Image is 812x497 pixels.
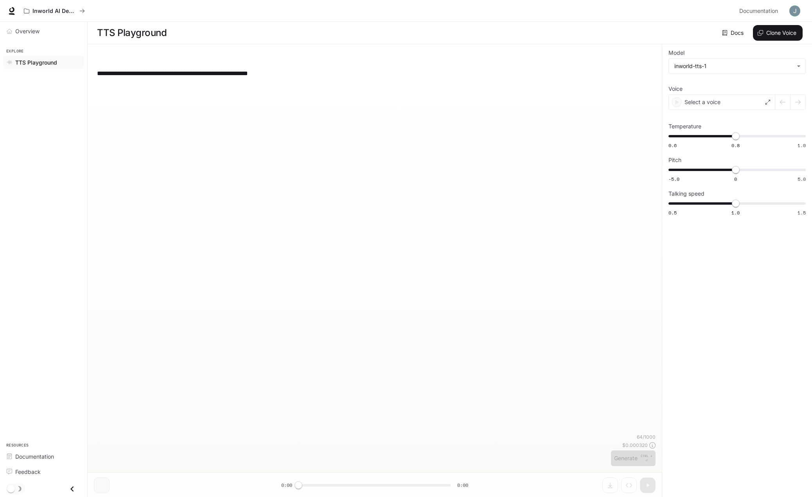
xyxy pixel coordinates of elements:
[720,25,747,41] a: Docs
[622,442,648,448] p: $ 0.000320
[3,450,84,463] a: Documentation
[798,209,806,216] span: 1.5
[731,142,740,149] span: 0.8
[736,3,784,19] a: Documentation
[789,5,800,16] img: User avatar
[63,481,81,497] button: Close drawer
[674,62,793,70] div: inworld-tts-1
[20,3,88,19] button: All workspaces
[787,3,803,19] button: User avatar
[668,191,704,196] p: Talking speed
[734,176,737,182] span: 0
[798,176,806,182] span: 5.0
[668,157,681,163] p: Pitch
[753,25,803,41] button: Clone Voice
[668,209,677,216] span: 0.5
[15,58,57,67] span: TTS Playground
[3,465,84,479] a: Feedback
[15,27,40,35] span: Overview
[637,434,656,440] p: 64 / 1000
[15,452,54,461] span: Documentation
[668,124,701,129] p: Temperature
[668,176,679,182] span: -5.0
[3,24,84,38] a: Overview
[731,209,740,216] span: 1.0
[739,6,778,16] span: Documentation
[15,468,41,476] span: Feedback
[32,8,76,14] p: Inworld AI Demos
[668,142,677,149] span: 0.6
[668,50,684,56] p: Model
[684,98,720,106] p: Select a voice
[97,25,167,41] h1: TTS Playground
[3,56,84,69] a: TTS Playground
[798,142,806,149] span: 1.0
[7,484,15,493] span: Dark mode toggle
[668,86,683,92] p: Voice
[669,59,805,74] div: inworld-tts-1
